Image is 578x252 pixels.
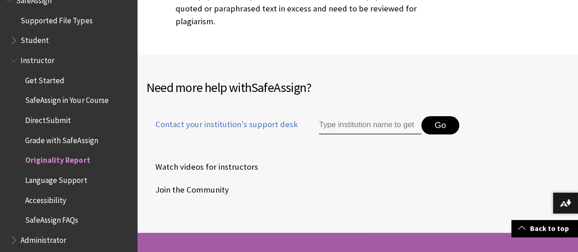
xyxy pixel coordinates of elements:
[25,172,87,185] span: Language Support
[421,116,459,134] button: Go
[21,33,49,45] span: Student
[146,118,298,130] span: Contact your institution's support desk
[25,153,90,165] span: Originality Report
[21,13,92,25] span: Supported File Types
[21,53,54,65] span: Instructor
[146,183,229,197] span: Join the Community
[146,160,258,174] span: Watch videos for instructors
[146,160,260,174] a: Watch videos for instructors
[25,133,98,145] span: Grade with SafeAssign
[251,79,306,96] span: SafeAssign
[25,213,78,225] span: SafeAssign FAQs
[25,73,64,85] span: Get Started
[25,93,108,105] span: SafeAssign in Your Course
[21,232,66,245] span: Administrator
[25,193,66,205] span: Accessibility
[511,220,578,237] a: Back to top
[146,78,569,97] h2: Need more help with ?
[319,116,421,134] input: Type institution name to get support
[25,113,71,125] span: DirectSubmit
[146,183,231,197] a: Join the Community
[146,118,298,141] a: Contact your institution's support desk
